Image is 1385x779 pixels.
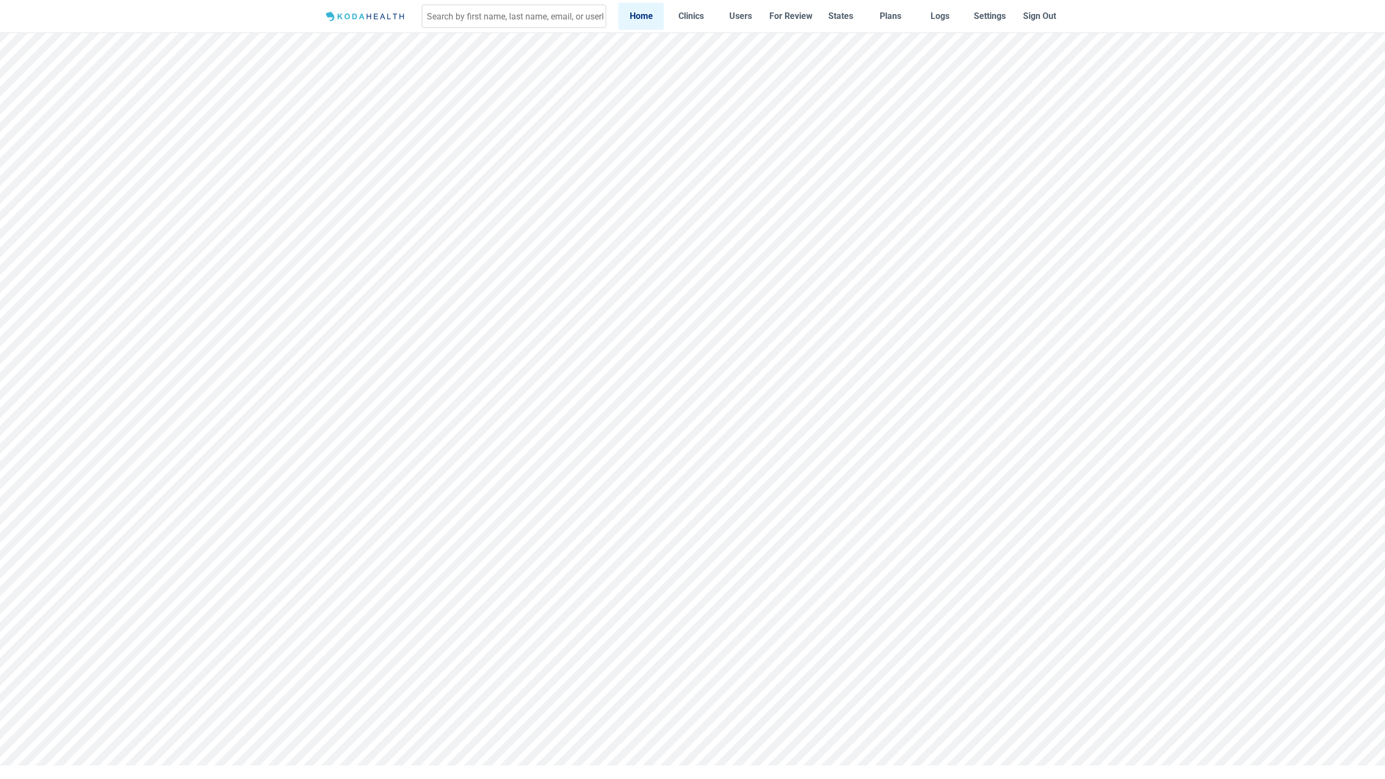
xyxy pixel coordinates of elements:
[618,3,664,29] a: Home
[868,3,913,29] a: Plans
[421,4,606,28] input: Search by first name, last name, email, or userId
[668,3,714,29] a: Clinics
[1017,3,1063,29] button: Sign Out
[818,3,863,29] a: States
[322,10,410,23] img: Logo
[967,3,1013,29] a: Settings
[918,3,963,29] a: Logs
[768,3,813,29] a: For Review
[718,3,763,29] a: Users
